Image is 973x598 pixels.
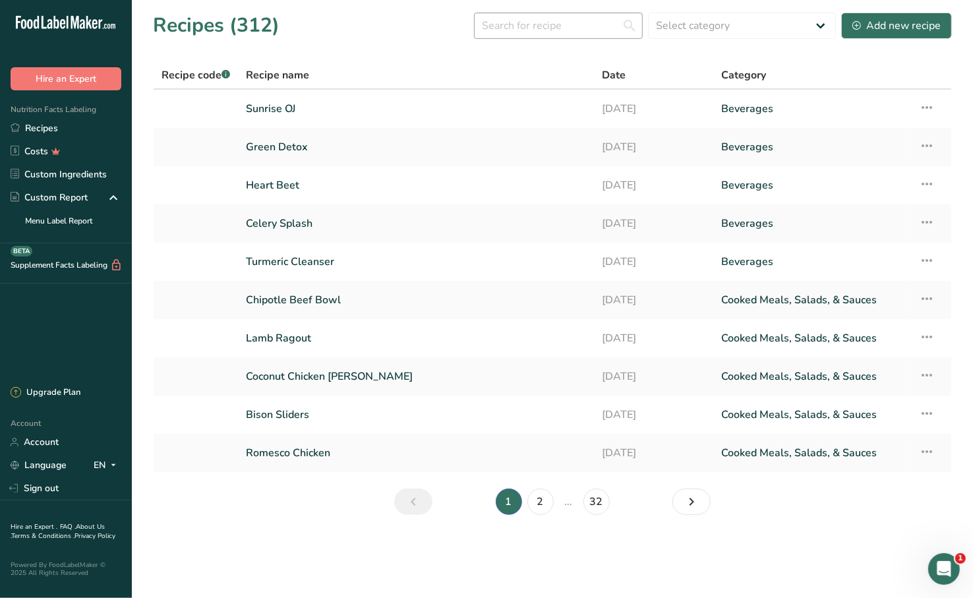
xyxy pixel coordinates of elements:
a: Page 32. [583,489,610,515]
a: Page 2. [527,489,554,515]
a: Lamb Ragout [246,324,587,352]
a: Next page [672,489,711,515]
div: BETA [11,246,32,256]
a: Cooked Meals, Salads, & Sauces [721,363,904,390]
a: [DATE] [603,210,705,237]
a: Cooked Meals, Salads, & Sauces [721,324,904,352]
div: Add new recipe [852,18,941,34]
a: Heart Beet [246,171,587,199]
a: Sunrise OJ [246,95,587,123]
a: Coconut Chicken [PERSON_NAME] [246,363,587,390]
a: [DATE] [603,133,705,161]
a: Green Detox [246,133,587,161]
a: [DATE] [603,363,705,390]
a: Beverages [721,248,904,276]
a: Beverages [721,95,904,123]
span: Recipe code [162,68,230,82]
a: Cooked Meals, Salads, & Sauces [721,439,904,467]
a: Terms & Conditions . [11,531,74,541]
a: Beverages [721,171,904,199]
a: Cooked Meals, Salads, & Sauces [721,401,904,429]
a: Language [11,454,67,477]
div: Powered By FoodLabelMaker © 2025 All Rights Reserved [11,561,121,577]
div: Custom Report [11,191,88,204]
span: Recipe name [246,67,309,83]
a: Chipotle Beef Bowl [246,286,587,314]
span: 1 [955,553,966,564]
span: Date [603,67,626,83]
a: [DATE] [603,248,705,276]
a: About Us . [11,522,105,541]
a: [DATE] [603,286,705,314]
a: [DATE] [603,401,705,429]
a: Previous page [394,489,432,515]
a: Celery Splash [246,210,587,237]
a: Hire an Expert . [11,522,57,531]
button: Add new recipe [841,13,952,39]
div: EN [94,458,121,473]
a: Privacy Policy [74,531,115,541]
a: Beverages [721,133,904,161]
a: [DATE] [603,171,705,199]
span: Category [721,67,766,83]
a: Turmeric Cleanser [246,248,587,276]
button: Hire an Expert [11,67,121,90]
iframe: Intercom live chat [928,553,960,585]
h1: Recipes (312) [153,11,280,40]
a: [DATE] [603,95,705,123]
input: Search for recipe [474,13,643,39]
a: Beverages [721,210,904,237]
a: Romesco Chicken [246,439,587,467]
div: Upgrade Plan [11,386,80,400]
a: Cooked Meals, Salads, & Sauces [721,286,904,314]
a: FAQ . [60,522,76,531]
a: Bison Sliders [246,401,587,429]
a: [DATE] [603,324,705,352]
a: [DATE] [603,439,705,467]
